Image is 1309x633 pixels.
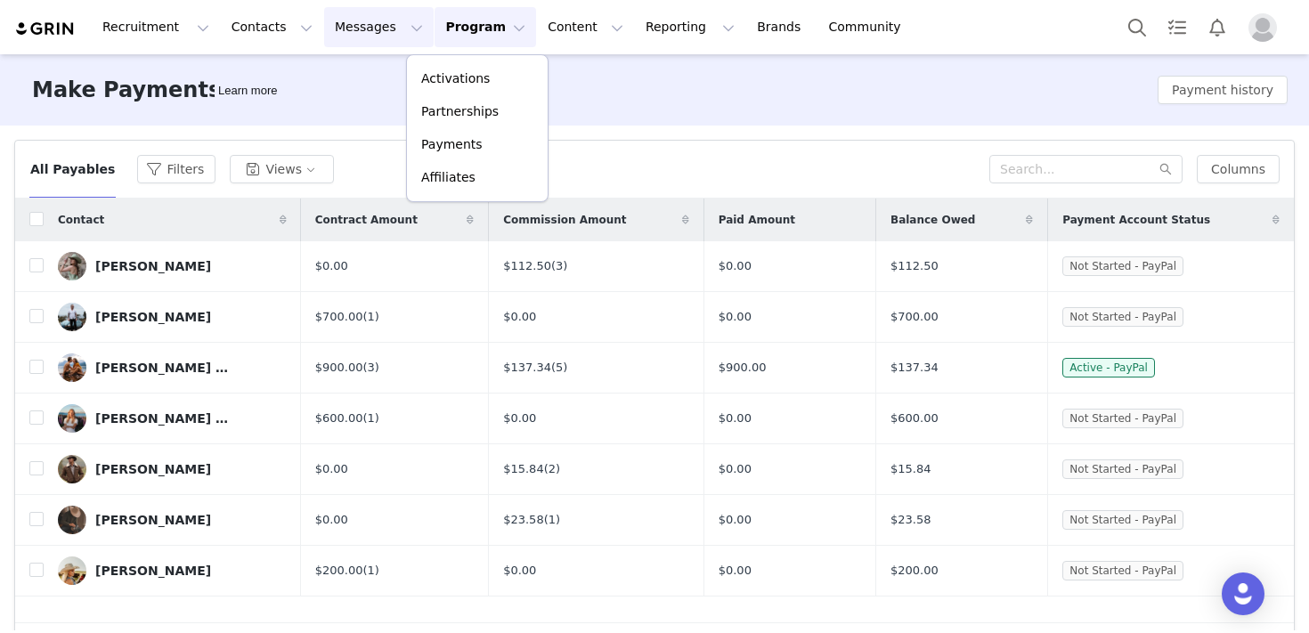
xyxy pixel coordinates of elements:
[95,259,211,273] div: [PERSON_NAME]
[58,455,287,483] a: [PERSON_NAME]
[315,410,475,427] div: $600.00
[230,155,334,183] button: Views
[503,212,626,228] span: Commission Amount
[1062,358,1155,377] span: Active - PayPal
[635,7,745,47] button: Reporting
[324,7,434,47] button: Messages
[890,460,931,478] span: $15.84
[503,410,689,427] div: $0.00
[95,411,229,426] div: [PERSON_NAME] - [PERSON_NAME] lifestyle & travel
[1062,307,1183,327] span: Not Started - PayPal
[362,411,378,425] a: (1)
[746,7,817,47] a: Brands
[1062,409,1183,428] span: Not Started - PayPal
[421,69,490,88] p: Activations
[32,74,221,106] h3: Make Payments
[503,359,689,377] div: $137.34
[503,257,689,275] div: $112.50
[890,212,975,228] span: Balance Owed
[137,155,215,183] button: Filters
[890,511,931,529] span: $23.58
[95,564,211,578] div: [PERSON_NAME]
[58,455,86,483] img: 9070a06d-238c-4617-b776-4b011f4776e6--s.jpg
[1062,212,1210,228] span: Payment Account Status
[1159,163,1172,175] i: icon: search
[1062,459,1183,479] span: Not Started - PayPal
[58,353,86,382] img: 89e7529e-21ac-4bbe-a242-cfeeb09c9a39--s.jpg
[1118,7,1157,47] button: Search
[1222,572,1264,615] div: Open Intercom Messenger
[421,102,499,121] p: Partnerships
[421,135,483,154] p: Payments
[58,353,287,382] a: [PERSON_NAME] & [PERSON_NAME]
[14,20,77,37] img: grin logo
[58,506,86,534] img: 7f5a07aa-1032-413c-a535-a93cbd860b34.jpg
[58,556,287,585] a: [PERSON_NAME]
[421,168,476,187] p: Affiliates
[221,7,323,47] button: Contacts
[818,7,920,47] a: Community
[719,257,861,275] div: $0.00
[215,82,280,100] div: Tooltip anchor
[58,404,287,433] a: [PERSON_NAME] - [PERSON_NAME] lifestyle & travel
[315,257,475,275] div: $0.00
[1248,13,1277,42] img: placeholder-profile.jpg
[95,310,211,324] div: [PERSON_NAME]
[362,564,378,577] a: (1)
[719,460,861,478] div: $0.00
[1158,7,1197,47] a: Tasks
[544,462,560,475] a: (2)
[29,155,116,183] button: All Payables
[95,361,229,375] div: [PERSON_NAME] & [PERSON_NAME]
[719,562,861,580] div: $0.00
[95,513,211,527] div: [PERSON_NAME]
[58,303,287,331] a: [PERSON_NAME]
[1158,76,1288,104] button: Payment history
[58,212,104,228] span: Contact
[537,7,634,47] button: Content
[435,7,536,47] button: Program
[890,562,939,580] span: $200.00
[890,257,939,275] span: $112.50
[58,404,86,433] img: 9f6ba5ff-4875-4913-99e3-30037e1d4c3b--s.jpg
[503,562,689,580] div: $0.00
[1197,155,1280,183] button: Columns
[503,511,689,529] div: $23.58
[315,212,418,228] span: Contract Amount
[719,511,861,529] div: $0.00
[890,308,939,326] span: $700.00
[1238,13,1295,42] button: Profile
[362,361,378,374] a: (3)
[58,506,287,534] a: [PERSON_NAME]
[503,460,689,478] div: $15.84
[1198,7,1237,47] button: Notifications
[551,259,567,272] a: (3)
[58,303,86,331] img: f6f8b183-9569-4807-9126-8d55e59d3c96--s.jpg
[544,513,560,526] a: (1)
[315,460,475,478] div: $0.00
[362,310,378,323] a: (1)
[58,252,86,280] img: a2ef84c6-0fb2-4b9e-873d-a0f162822485--s.jpg
[315,562,475,580] div: $200.00
[890,410,939,427] span: $600.00
[315,511,475,529] div: $0.00
[719,308,861,326] div: $0.00
[315,308,475,326] div: $700.00
[95,462,211,476] div: [PERSON_NAME]
[1062,256,1183,276] span: Not Started - PayPal
[1062,510,1183,530] span: Not Started - PayPal
[315,359,475,377] div: $900.00
[890,359,939,377] span: $137.34
[92,7,220,47] button: Recruitment
[719,212,795,228] span: Paid Amount
[719,410,861,427] div: $0.00
[503,308,689,326] div: $0.00
[1062,561,1183,580] span: Not Started - PayPal
[58,556,86,585] img: 3f25192c-f3a1-4a56-8123-56998b4470eb.jpg
[58,252,287,280] a: [PERSON_NAME]
[989,155,1183,183] input: Search...
[719,359,861,377] div: $900.00
[551,361,567,374] a: (5)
